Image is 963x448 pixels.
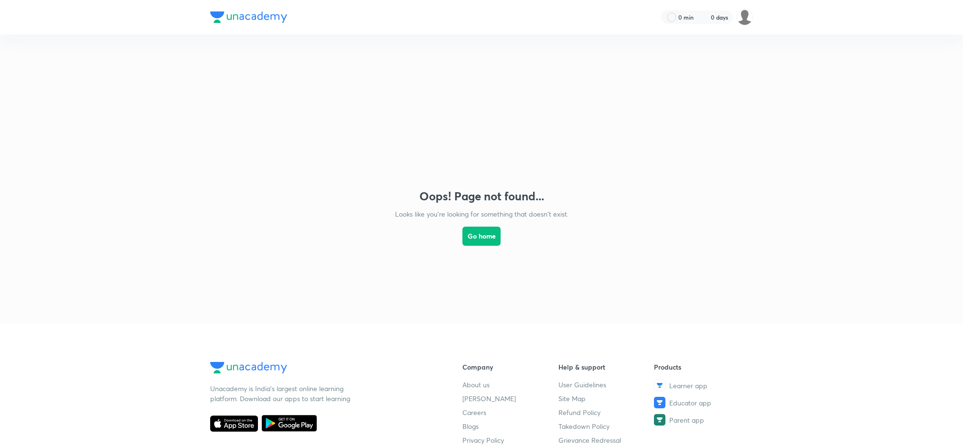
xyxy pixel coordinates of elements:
[669,415,704,425] span: Parent app
[699,12,709,22] img: streak
[462,380,558,390] a: About us
[386,54,577,178] img: error
[654,380,665,391] img: Learner app
[462,219,501,271] a: Go home
[210,11,287,23] img: Company Logo
[654,397,750,408] a: Educator app
[462,227,501,246] button: Go home
[654,362,750,372] h6: Products
[462,421,558,431] a: Blogs
[654,414,750,426] a: Parent app
[558,435,654,445] a: Grievance Redressal
[654,397,665,408] img: Educator app
[669,381,707,391] span: Learner app
[462,362,558,372] h6: Company
[210,383,353,404] p: Unacademy is India’s largest online learning platform. Download our apps to start learning
[462,407,558,417] a: Careers
[654,414,665,426] img: Parent app
[654,380,750,391] a: Learner app
[462,393,558,404] a: [PERSON_NAME]
[210,362,287,373] img: Company Logo
[462,407,486,417] span: Careers
[669,398,711,408] span: Educator app
[395,209,568,219] p: Looks like you're looking for something that doesn't exist.
[558,407,654,417] a: Refund Policy
[210,362,432,376] a: Company Logo
[558,393,654,404] a: Site Map
[419,189,544,203] h3: Oops! Page not found...
[558,421,654,431] a: Takedown Policy
[737,9,753,25] img: Kriti
[558,362,654,372] h6: Help & support
[462,435,558,445] a: Privacy Policy
[558,380,654,390] a: User Guidelines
